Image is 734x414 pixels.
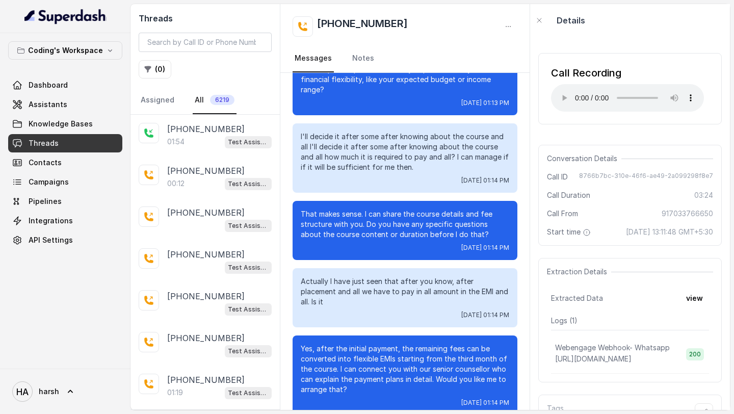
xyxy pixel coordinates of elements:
span: [DATE] 01:14 PM [461,311,509,319]
button: Coding's Workspace [8,41,122,60]
span: Extracted Data [551,293,603,303]
a: Campaigns [8,173,122,191]
p: [PHONE_NUMBER] [167,206,245,219]
span: [DATE] 01:14 PM [461,244,509,252]
span: API Settings [29,235,73,245]
p: That makes sense. I can share the course details and fee structure with you. Do you have any spec... [301,209,509,240]
text: HA [16,386,29,397]
a: Pipelines [8,192,122,211]
div: Call Recording [551,66,704,80]
a: harsh [8,377,122,406]
span: Call Duration [547,190,590,200]
span: Conversation Details [547,153,621,164]
p: [PHONE_NUMBER] [167,165,245,177]
p: Webengage Webhook- Whatsapp [555,343,670,353]
span: Call From [547,209,578,219]
span: 03:24 [694,190,713,200]
p: 01:54 [167,137,185,147]
p: [PHONE_NUMBER] [167,123,245,135]
p: Test Assistant-3 [228,221,269,231]
span: Contacts [29,158,62,168]
a: Integrations [8,212,122,230]
span: 6219 [210,95,234,105]
input: Search by Call ID or Phone Number [139,33,272,52]
span: Call ID [547,172,568,182]
span: Assistants [29,99,67,110]
a: Messages [293,45,334,72]
a: Dashboard [8,76,122,94]
nav: Tabs [139,87,272,114]
button: (0) [139,60,171,79]
span: Threads [29,138,59,148]
span: Campaigns [29,177,69,187]
span: [DATE] 13:11:48 GMT+5:30 [626,227,713,237]
img: light.svg [24,8,107,24]
a: Notes [350,45,376,72]
span: [URL][DOMAIN_NAME] [555,354,632,363]
p: Details [557,14,585,27]
span: Start time [547,227,593,237]
p: Logs ( 1 ) [551,316,709,326]
a: Threads [8,134,122,152]
span: harsh [39,386,59,397]
p: Test Assistant-3 [228,179,269,189]
span: [DATE] 01:14 PM [461,399,509,407]
a: All6219 [193,87,237,114]
span: [DATE] 01:14 PM [461,176,509,185]
span: 917033766650 [662,209,713,219]
a: Contacts [8,153,122,172]
p: Coding's Workspace [28,44,103,57]
span: Integrations [29,216,73,226]
h2: Threads [139,12,272,24]
p: [PHONE_NUMBER] [167,374,245,386]
a: API Settings [8,231,122,249]
span: Dashboard [29,80,68,90]
span: Knowledge Bases [29,119,93,129]
audio: Your browser does not support the audio element. [551,84,704,112]
nav: Tabs [293,45,517,72]
p: Yes, after the initial payment, the remaining fees can be converted into flexible EMIs starting f... [301,344,509,395]
p: Test Assistant-3 [228,137,269,147]
p: Test Assistant-3 [228,263,269,273]
a: Assigned [139,87,176,114]
p: 00:12 [167,178,185,189]
p: [PHONE_NUMBER] [167,332,245,344]
a: Knowledge Bases [8,115,122,133]
p: Test Assistant-3 [228,346,269,356]
p: 01:19 [167,387,183,398]
a: Assistants [8,95,122,114]
p: [PHONE_NUMBER] [167,248,245,261]
span: 8766b7bc-310e-46f6-ae49-2a099298f8e7 [579,172,713,182]
p: [PHONE_NUMBER] [167,290,245,302]
p: I'll decide it after some after knowing about the course and all I'll decide it after some after ... [301,132,509,172]
span: [DATE] 01:13 PM [461,99,509,107]
button: view [680,289,709,307]
p: Actually I have just seen that after you know, after placement and all we have to pay in all amou... [301,276,509,307]
p: Test Assistant-3 [228,388,269,398]
span: 200 [686,348,704,360]
h2: [PHONE_NUMBER] [317,16,408,37]
span: Pipelines [29,196,62,206]
p: Test Assistant-3 [228,304,269,315]
span: Extraction Details [547,267,611,277]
